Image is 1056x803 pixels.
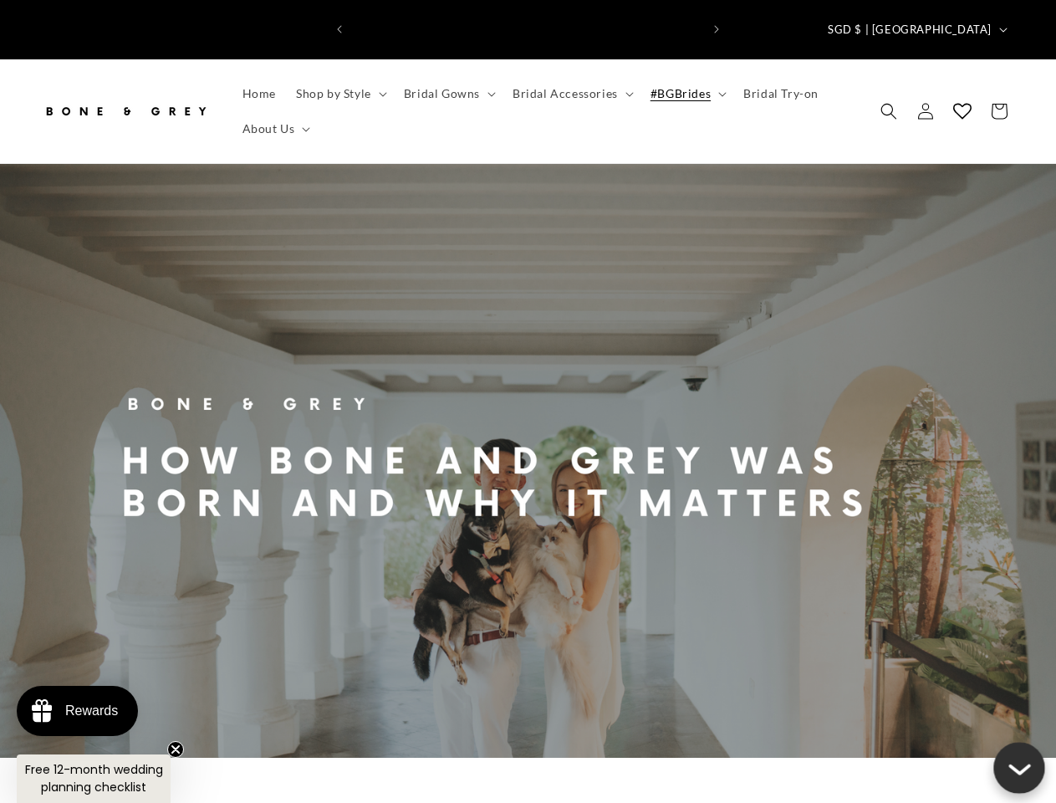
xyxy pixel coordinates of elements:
span: Bridal Accessories [513,86,618,101]
button: SGD $ | [GEOGRAPHIC_DATA] [818,13,1014,45]
span: Bridal Gowns [404,86,480,101]
div: Rewards [65,703,118,719]
span: SGD $ | [GEOGRAPHIC_DATA] [828,22,992,38]
span: Home [242,86,276,101]
img: Bone and Grey Bridal [42,93,209,130]
button: Next announcement [698,13,735,45]
span: Bridal Try-on [743,86,819,101]
button: Close chatbox [993,742,1045,794]
button: Close teaser [167,741,184,758]
button: Previous announcement [321,13,358,45]
div: Free 12-month wedding planning checklistClose teaser [17,754,171,803]
a: Bone and Grey Bridal [36,86,216,136]
span: About Us [242,121,295,136]
summary: Bridal Accessories [502,76,640,111]
summary: Search [870,93,907,130]
a: Bridal Try-on [733,76,829,111]
span: #BGBrides [650,86,711,101]
summary: Bridal Gowns [394,76,502,111]
a: Home [232,76,286,111]
summary: About Us [232,111,318,146]
summary: #BGBrides [640,76,733,111]
span: Shop by Style [296,86,371,101]
span: Free 12-month wedding planning checklist [25,761,163,795]
summary: Shop by Style [286,76,394,111]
